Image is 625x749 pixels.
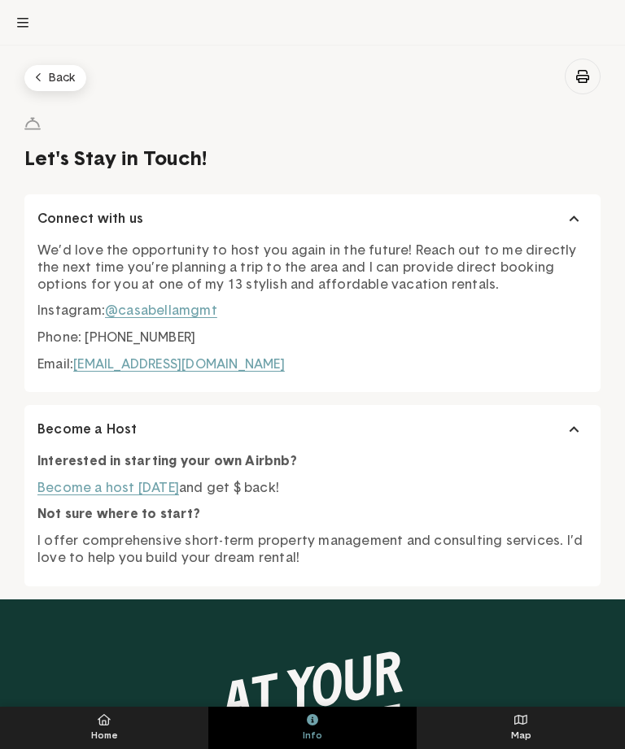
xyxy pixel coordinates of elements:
[37,507,200,520] strong: Not sure where to start?
[37,356,588,373] p: Email:
[37,421,138,438] span: Become a Host
[37,480,588,497] p: and get $ back!
[37,533,588,567] p: I offer comprehensive short-term property management and consulting services. I’d love to help yo...
[208,707,417,749] button: Info
[105,304,217,317] a: @casabellamgmt
[24,65,86,91] button: Back
[37,211,143,228] span: Connect with us
[73,358,285,371] a: [EMAIL_ADDRESS][DOMAIN_NAME]
[24,194,601,244] button: Connect with us
[37,481,179,494] a: Become a host [DATE]
[37,329,588,346] p: Phone: [PHONE_NUMBER]
[24,147,601,172] h1: Let's Stay in Touch!
[37,455,297,468] strong: Interested in starting your own Airbnb?
[208,730,417,742] span: Info
[417,707,625,749] button: Map
[37,303,588,320] p: Instagram:
[417,730,625,742] span: Map
[24,405,601,455] button: Become a Host
[37,242,588,293] p: We’d love the opportunity to host you again in the future! Reach out to me directly the next time...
